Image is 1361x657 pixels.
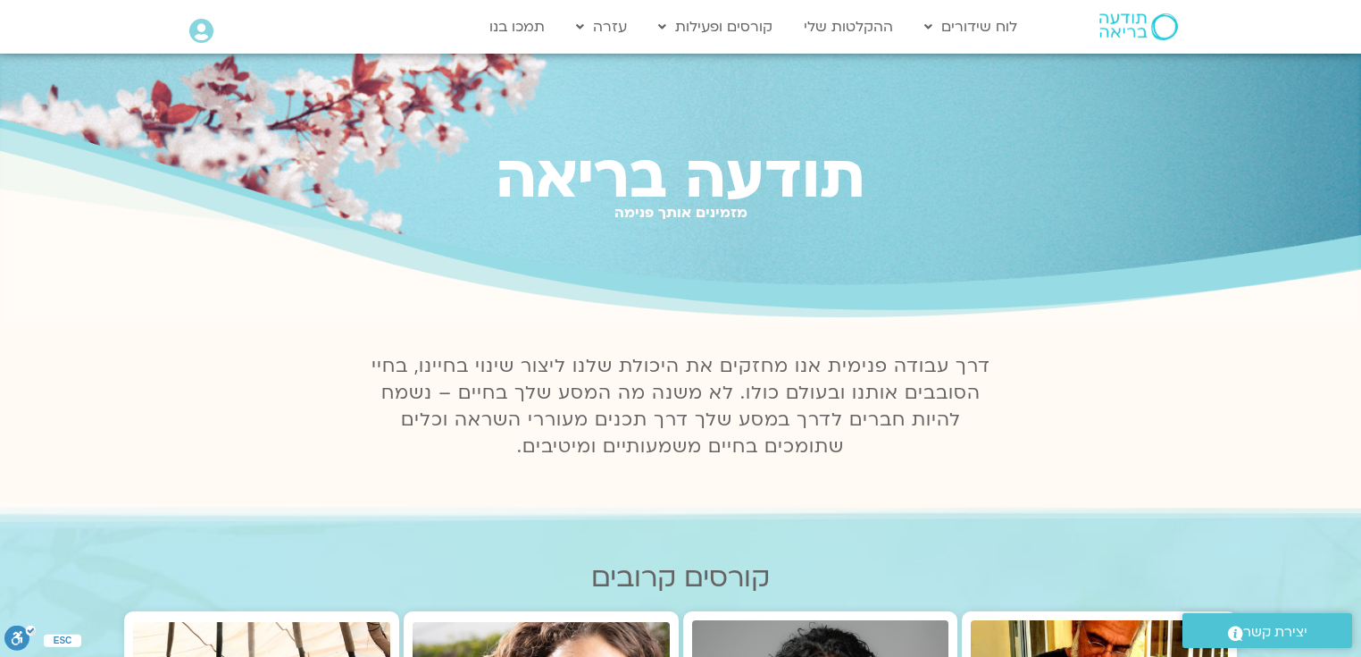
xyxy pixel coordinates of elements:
a: עזרה [567,10,636,44]
a: קורסים ופעילות [649,10,781,44]
a: יצירת קשר [1182,613,1352,648]
a: לוח שידורים [915,10,1026,44]
a: תמכו בנו [480,10,554,44]
p: דרך עבודה פנימית אנו מחזקים את היכולת שלנו ליצור שינוי בחיינו, בחיי הסובבים אותנו ובעולם כולו. לא... [361,353,1000,460]
a: ההקלטות שלי [795,10,902,44]
img: תודעה בריאה [1099,13,1178,40]
h2: קורסים קרובים [124,562,1237,594]
span: יצירת קשר [1243,620,1307,644]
